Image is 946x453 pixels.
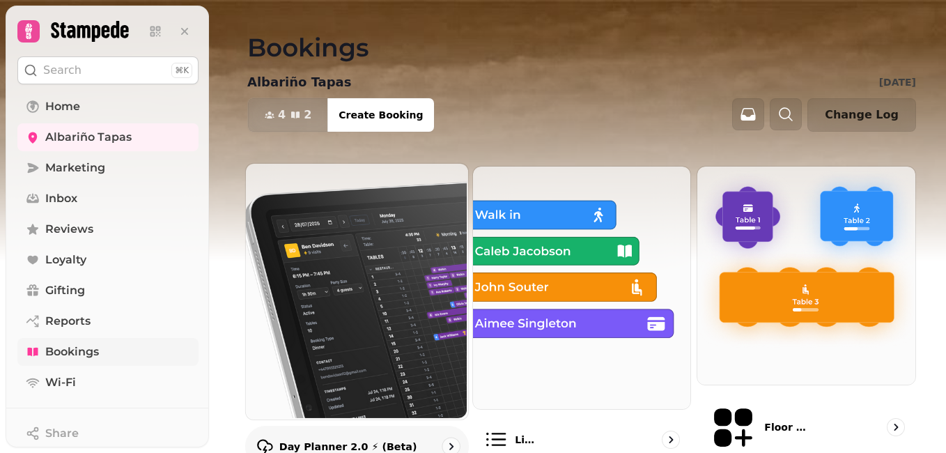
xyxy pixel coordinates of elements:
span: Wi-Fi [45,374,76,391]
span: Reviews [45,221,93,238]
a: Wi-Fi [17,369,199,397]
svg: go to [444,439,458,453]
a: Marketing [17,154,199,182]
span: Inbox [45,190,77,207]
span: Share [45,425,79,442]
a: Reviews [17,215,199,243]
button: Search⌘K [17,56,199,84]
span: Loyalty [45,252,86,268]
p: List view [515,433,538,447]
p: Search [43,62,82,79]
a: Bookings [17,338,199,366]
a: Loyalty [17,246,199,274]
span: Change Log [825,109,899,121]
a: Inbox [17,185,199,213]
span: 2 [304,109,311,121]
span: 4 [278,109,286,121]
p: Floor Plans (beta) [764,420,812,434]
button: Create Booking [327,98,434,132]
p: Day Planner 2.0 ⚡ (Beta) [279,439,417,453]
img: Day Planner 2.0 ⚡ (Beta) [245,162,467,418]
span: Home [45,98,80,115]
span: Reports [45,313,91,330]
span: Marketing [45,160,105,176]
a: Home [17,93,199,121]
img: List view [472,165,690,408]
a: Albariño Tapas [17,123,199,151]
svg: go to [664,433,678,447]
p: Albariño Tapas [247,72,351,92]
button: Change Log [807,98,916,132]
p: [DATE] [879,75,916,89]
img: Floor Plans (beta) [696,165,914,383]
span: Create Booking [339,110,423,120]
a: Gifting [17,277,199,305]
svg: go to [889,420,903,434]
a: Reports [17,307,199,335]
button: Share [17,420,199,447]
span: Bookings [45,344,99,360]
span: Gifting [45,282,85,299]
div: ⌘K [171,63,192,78]
span: Albariño Tapas [45,129,132,146]
button: 42 [248,98,328,132]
